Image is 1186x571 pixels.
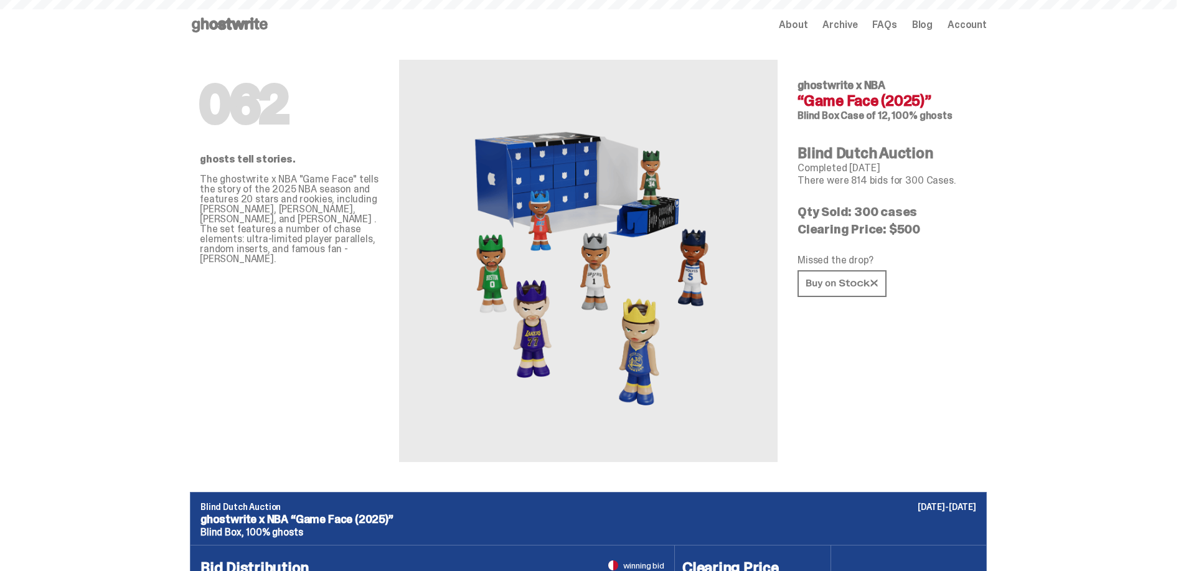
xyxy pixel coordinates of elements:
[623,561,664,570] span: winning bid
[200,526,243,539] span: Blind Box,
[822,20,857,30] a: Archive
[200,154,379,164] p: ghosts tell stories.
[798,146,977,161] h4: Blind Dutch Auction
[798,255,977,265] p: Missed the drop?
[200,80,379,130] h1: 062
[798,78,885,93] span: ghostwrite x NBA
[798,205,977,218] p: Qty Sold: 300 cases
[912,20,933,30] a: Blog
[840,109,952,122] span: Case of 12, 100% ghosts
[798,109,839,122] span: Blind Box
[872,20,897,30] a: FAQs
[200,174,379,264] p: The ghostwrite x NBA "Game Face" tells the story of the 2025 NBA season and features 20 stars and...
[918,503,976,511] p: [DATE]-[DATE]
[948,20,987,30] a: Account
[798,176,977,186] p: There were 814 bids for 300 Cases.
[451,90,725,432] img: NBA&ldquo;Game Face (2025)&rdquo;
[798,93,977,108] h4: “Game Face (2025)”
[798,163,977,173] p: Completed [DATE]
[246,526,303,539] span: 100% ghosts
[200,503,976,511] p: Blind Dutch Auction
[798,223,977,235] p: Clearing Price: $500
[200,514,976,525] p: ghostwrite x NBA “Game Face (2025)”
[779,20,807,30] a: About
